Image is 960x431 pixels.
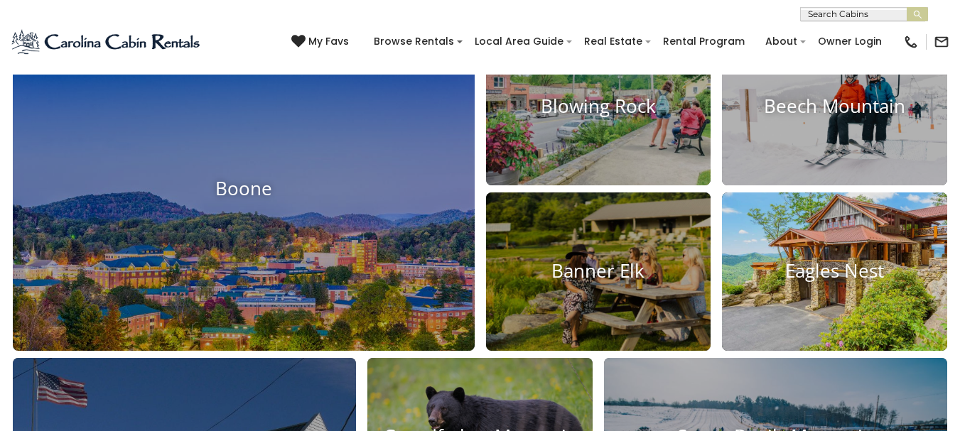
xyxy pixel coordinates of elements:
a: My Favs [291,34,352,50]
a: Eagles Nest [722,192,947,351]
h4: Beech Mountain [722,95,947,117]
a: Rental Program [656,31,752,53]
img: Blue-2.png [11,28,203,56]
a: About [758,31,804,53]
a: Local Area Guide [468,31,571,53]
h4: Blowing Rock [486,95,711,117]
h4: Banner Elk [486,261,711,283]
a: Banner Elk [486,192,711,351]
a: Real Estate [577,31,649,53]
img: phone-regular-black.png [903,34,919,50]
a: Blowing Rock [486,27,711,185]
a: Browse Rentals [367,31,461,53]
h4: Boone [13,178,475,200]
a: Owner Login [811,31,889,53]
a: Boone [13,27,475,350]
span: My Favs [308,34,349,49]
h4: Eagles Nest [722,261,947,283]
img: mail-regular-black.png [934,34,949,50]
a: Beech Mountain [722,27,947,185]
